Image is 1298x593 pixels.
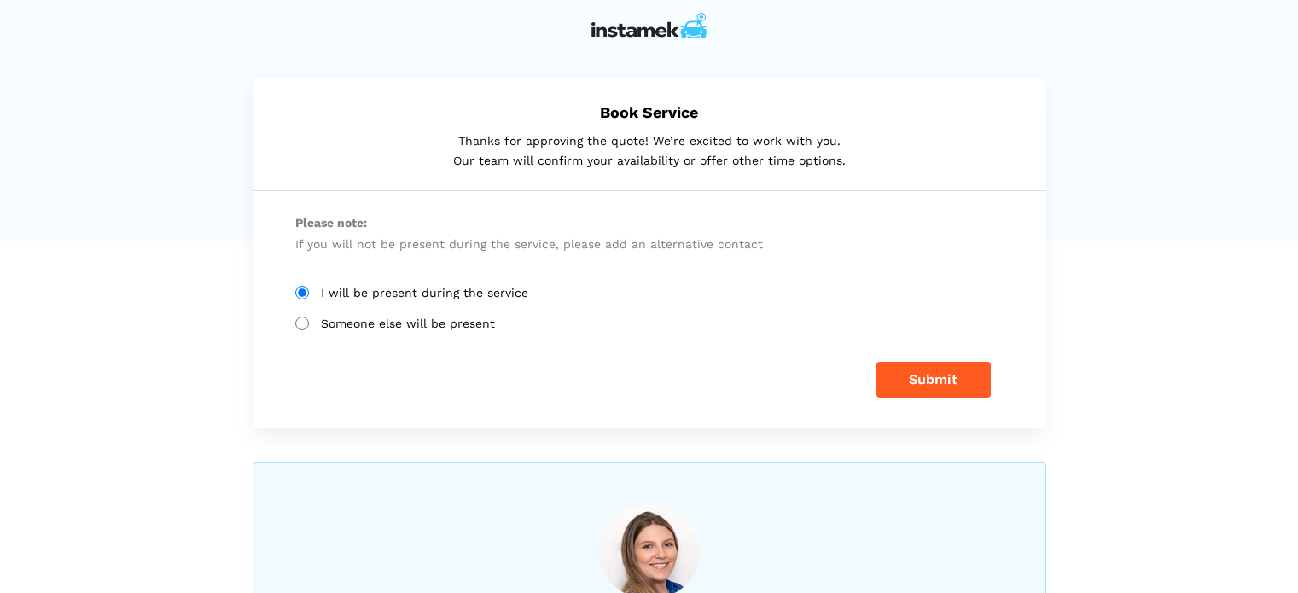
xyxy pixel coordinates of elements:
[295,286,1004,300] label: I will be present during the service
[295,103,1004,121] h5: Book Service
[295,212,1004,254] p: If you will not be present during the service, please add an alternative contact
[295,131,1004,170] p: Thanks for approving the quote! We’re excited to work with you. Our team will confirm your availa...
[876,362,991,398] button: Submit
[295,286,309,299] input: I will be present during the service
[295,317,1004,331] label: Someone else will be present
[295,317,309,330] input: Someone else will be present
[295,212,1004,234] span: Please note:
